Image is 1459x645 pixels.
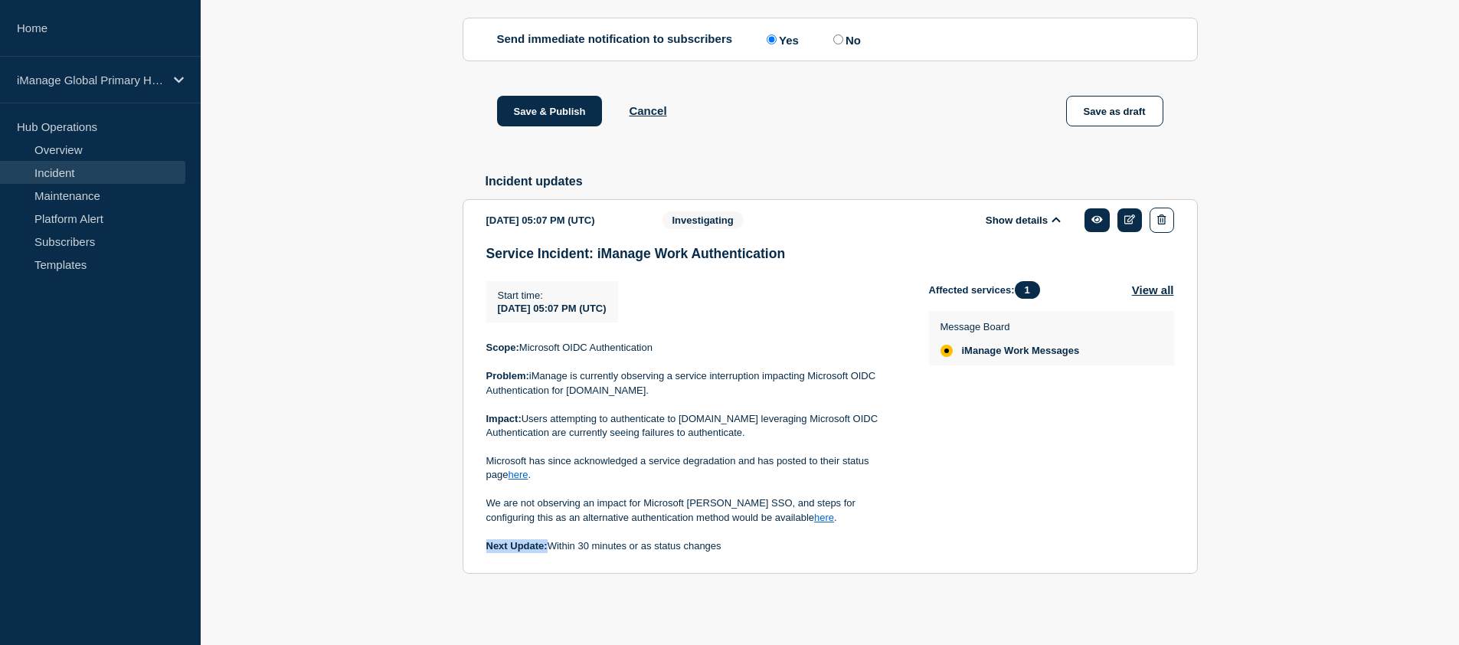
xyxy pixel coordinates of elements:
input: No [833,34,843,44]
p: Microsoft OIDC Authentication [486,341,905,355]
button: Save as draft [1066,96,1163,126]
span: iManage Work Messages [962,345,1080,357]
button: Save & Publish [497,96,603,126]
strong: Next Update: [486,540,548,552]
input: Yes [767,34,777,44]
p: Microsoft has since acknowledged a service degradation and has posted to their status page . [486,454,905,483]
button: Cancel [629,104,666,117]
p: Send immediate notification to subscribers [497,32,733,47]
div: Send immediate notification to subscribers [497,32,1163,47]
strong: Problem: [486,370,529,381]
span: Investigating [662,211,744,229]
h2: Incident updates [486,175,1198,188]
span: 1 [1015,281,1040,299]
h3: Service Incident: iManage Work Authentication [486,246,1174,262]
a: here [508,469,528,480]
strong: Impact: [486,413,522,424]
label: No [829,32,861,47]
p: Message Board [940,321,1080,332]
p: Users attempting to authenticate to [DOMAIN_NAME] leveraging Microsoft OIDC Authentication are cu... [486,412,905,440]
label: Yes [763,32,799,47]
div: affected [940,345,953,357]
p: We are not observing an impact for Microsoft [PERSON_NAME] SSO, and steps for configuring this as... [486,496,905,525]
button: Show details [981,214,1065,227]
span: Affected services: [929,281,1048,299]
a: here [814,512,834,523]
div: [DATE] 05:07 PM (UTC) [486,208,640,233]
p: iManage Global Primary Hub [17,74,164,87]
p: iManage is currently observing a service interruption impacting Microsoft OIDC Authentication for... [486,369,905,398]
span: [DATE] 05:07 PM (UTC) [498,303,607,314]
strong: Scope: [486,342,519,353]
p: Within 30 minutes or as status changes [486,539,905,553]
p: Start time : [498,290,607,301]
button: View all [1132,281,1174,299]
